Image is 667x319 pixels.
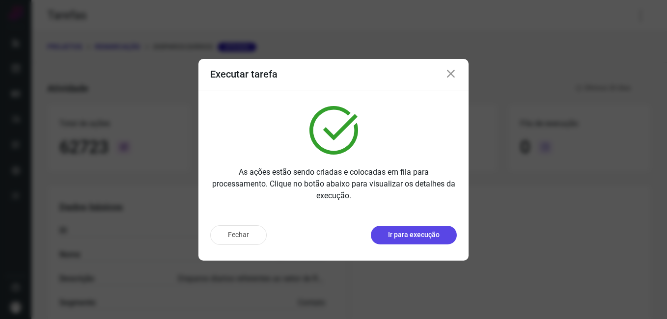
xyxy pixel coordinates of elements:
p: As ações estão sendo criadas e colocadas em fila para processamento. Clique no botão abaixo para ... [210,166,457,202]
button: Ir para execução [371,226,457,244]
p: Ir para execução [388,230,440,240]
img: verified.svg [309,106,358,155]
h3: Executar tarefa [210,68,278,80]
button: Fechar [210,225,267,245]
